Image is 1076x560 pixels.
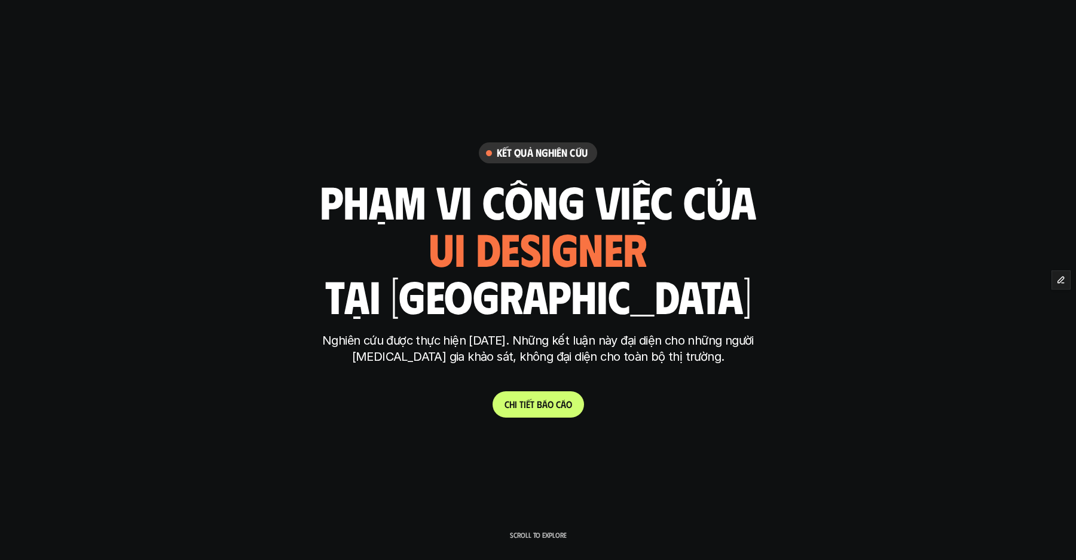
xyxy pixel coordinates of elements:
[515,398,517,410] span: i
[510,531,567,539] p: Scroll to explore
[542,398,548,410] span: á
[537,398,542,410] span: b
[556,398,561,410] span: c
[325,270,751,321] h1: tại [GEOGRAPHIC_DATA]
[548,398,554,410] span: o
[530,398,534,410] span: t
[493,391,584,418] a: Chitiếtbáocáo
[509,398,515,410] span: h
[1052,271,1070,289] button: Edit Framer Content
[519,398,524,410] span: t
[505,398,509,410] span: C
[497,146,588,160] h6: Kết quả nghiên cứu
[320,176,756,226] h1: phạm vi công việc của
[524,398,526,410] span: i
[526,398,530,410] span: ế
[566,398,572,410] span: o
[561,398,566,410] span: á
[314,333,762,365] p: Nghiên cứu được thực hiện [DATE]. Những kết luận này đại diện cho những người [MEDICAL_DATA] gia ...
